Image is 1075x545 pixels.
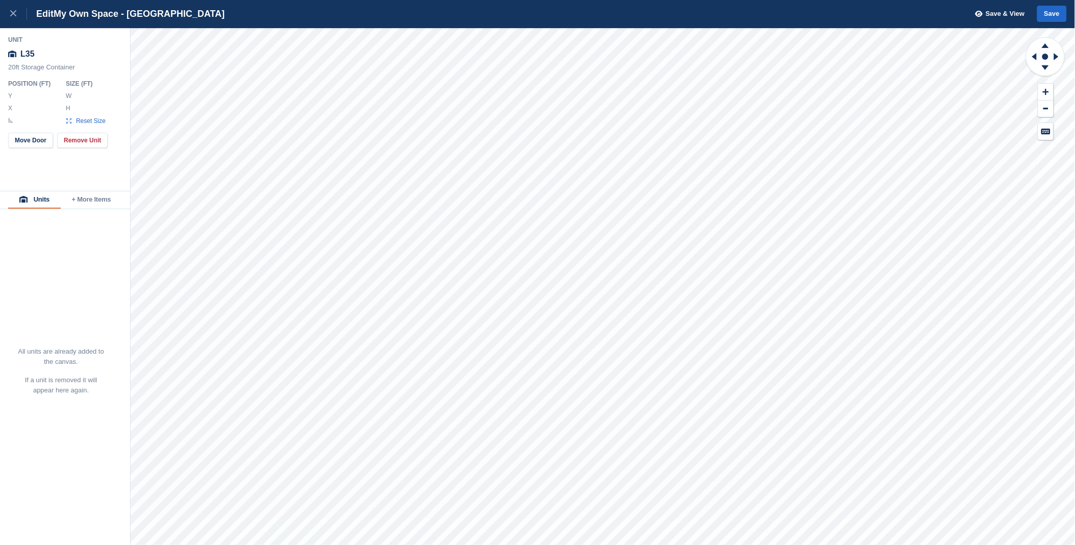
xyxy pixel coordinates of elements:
[66,80,111,88] div: Size ( FT )
[1038,123,1054,140] button: Keyboard Shortcuts
[9,118,13,122] img: angle-icn.0ed2eb85.svg
[8,191,61,209] button: Units
[8,45,122,63] div: L35
[61,191,122,209] button: + More Items
[17,346,105,367] p: All units are already added to the canvas.
[986,9,1024,19] span: Save & View
[27,8,224,20] div: Edit My Own Space - [GEOGRAPHIC_DATA]
[8,63,122,77] div: 20ft Storage Container
[970,6,1025,22] button: Save & View
[8,80,58,88] div: Position ( FT )
[8,104,13,112] label: X
[76,116,106,126] span: Reset Size
[8,36,122,44] div: Unit
[1038,101,1054,117] button: Zoom Out
[66,92,71,100] label: W
[66,104,71,112] label: H
[57,133,108,148] button: Remove Unit
[8,133,53,148] button: Move Door
[8,92,13,100] label: Y
[17,375,105,395] p: If a unit is removed it will appear here again.
[1038,84,1054,101] button: Zoom In
[1037,6,1067,22] button: Save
